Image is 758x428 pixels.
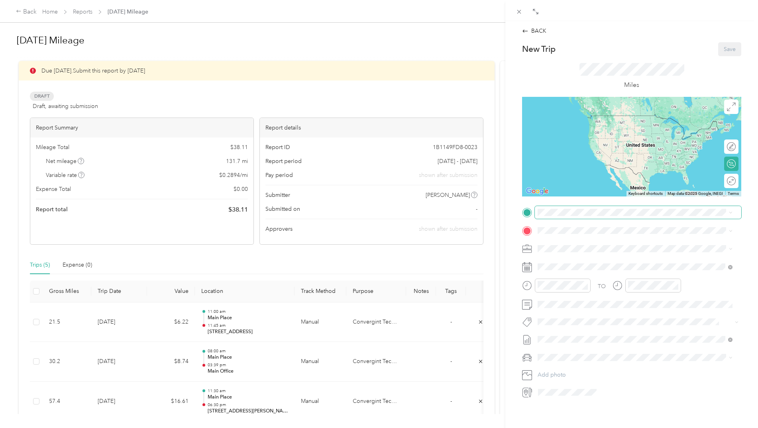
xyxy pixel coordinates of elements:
[628,191,663,196] button: Keyboard shortcuts
[713,383,758,428] iframe: Everlance-gr Chat Button Frame
[598,282,606,291] div: TO
[535,369,741,381] button: Add photo
[522,27,546,35] div: BACK
[522,43,556,55] p: New Trip
[524,186,550,196] img: Google
[728,191,739,196] a: Terms (opens in new tab)
[524,186,550,196] a: Open this area in Google Maps (opens a new window)
[624,80,639,90] p: Miles
[668,191,723,196] span: Map data ©2025 Google, INEGI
